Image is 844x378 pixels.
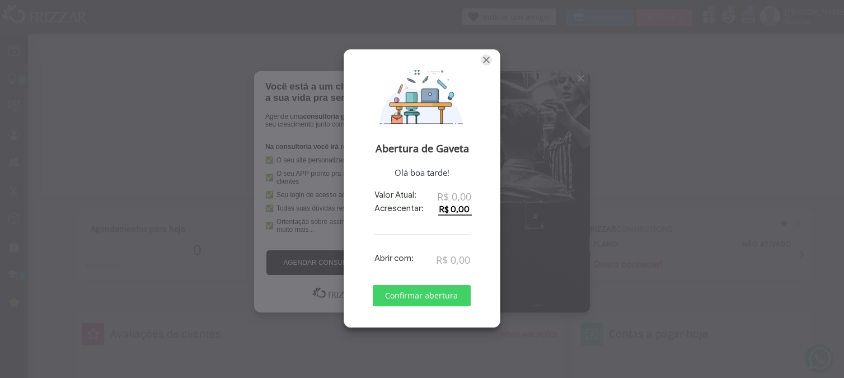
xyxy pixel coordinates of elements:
span: R$ 0,00 [437,190,471,203]
span: R$ 0,00 [436,253,470,267]
span: Olá boa tarde! [352,167,492,178]
a: Fechar [481,54,492,66]
img: Abrir Gaveta [352,68,492,124]
label: Valor Atual: [374,190,416,200]
span: Confirmar abertura [381,287,463,304]
label: Acrescentar: [374,203,424,213]
label: Abrir com: [374,253,414,263]
span: Abertura de Gaveta [352,142,492,155]
input: 0.0 [438,203,472,216]
button: Confirmar abertura [373,285,471,306]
